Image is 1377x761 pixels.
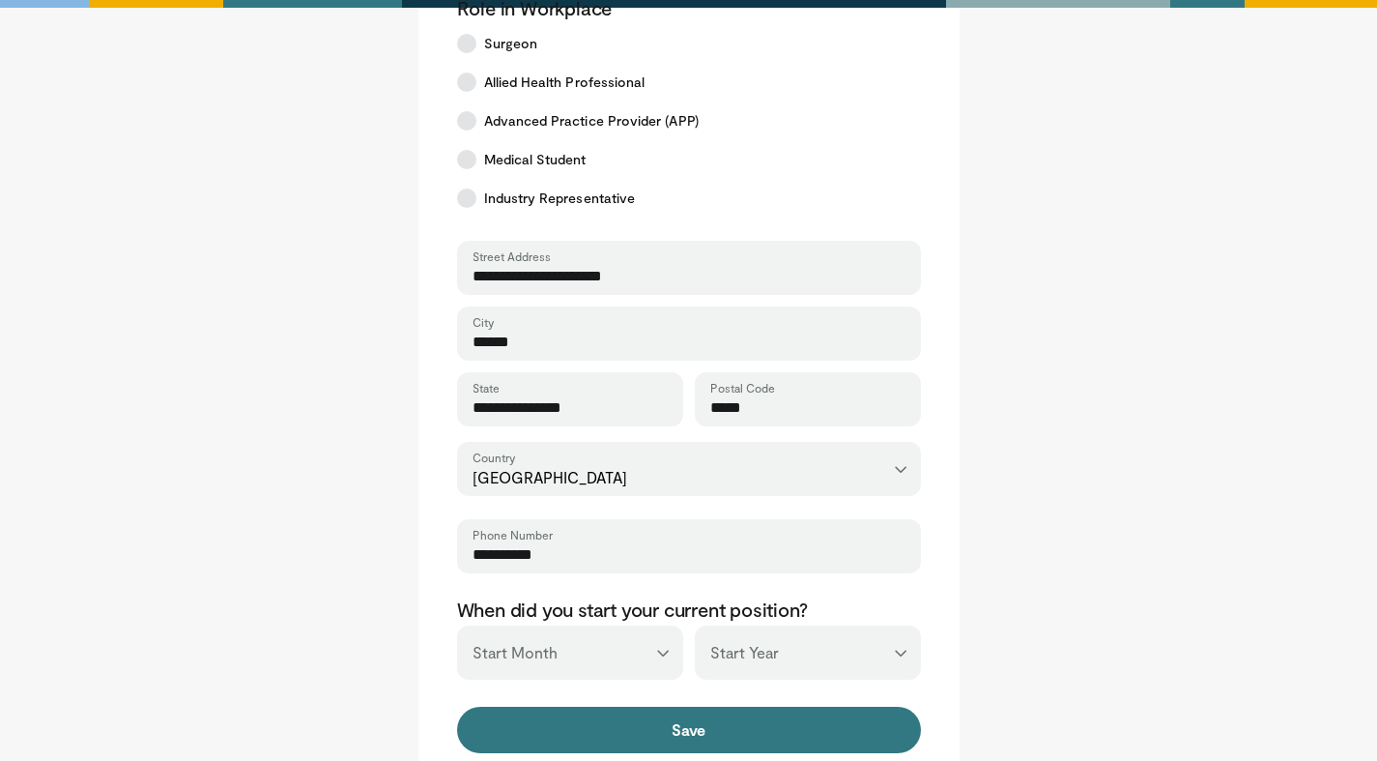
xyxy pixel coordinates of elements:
button: Save [457,707,921,753]
span: Industry Representative [484,189,636,208]
span: Allied Health Professional [484,73,645,92]
span: Surgeon [484,34,538,53]
label: Phone Number [473,527,553,542]
label: Postal Code [710,380,775,395]
p: When did you start your current position? [457,597,921,622]
span: Advanced Practice Provider (APP) [484,111,699,131]
label: Street Address [473,249,551,264]
label: State [473,380,500,395]
span: Medical Student [484,150,587,169]
label: City [473,314,494,330]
